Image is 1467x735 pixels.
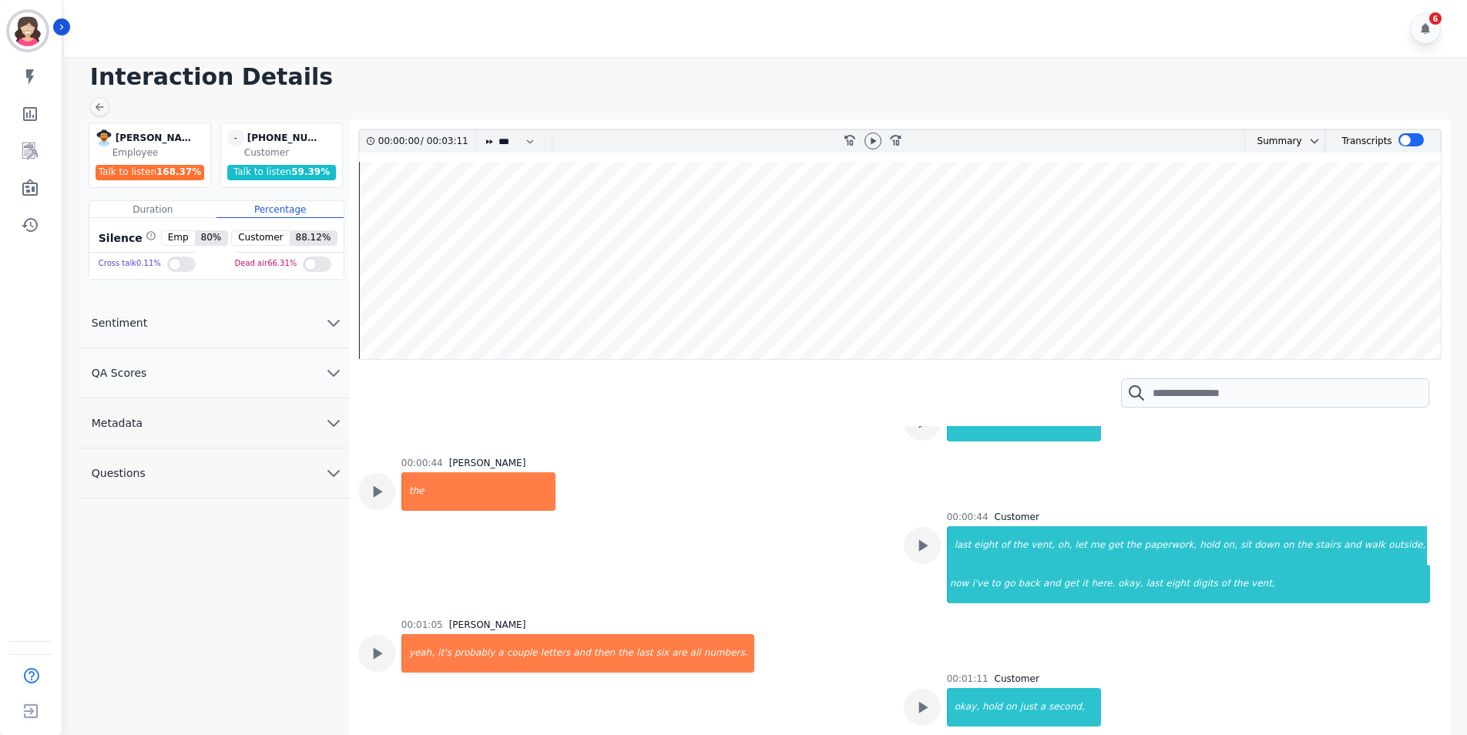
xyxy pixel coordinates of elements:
[79,365,159,381] span: QA Scores
[89,201,217,218] div: Duration
[948,688,981,727] div: okay,
[403,634,436,673] div: yeah,
[324,364,343,382] svg: chevron down
[1089,526,1106,565] div: me
[156,166,201,177] span: 168.37 %
[449,457,526,469] div: [PERSON_NAME]
[453,634,497,673] div: probably
[1116,565,1144,603] div: okay,
[227,165,337,180] div: Talk to listen
[999,526,1012,565] div: of
[1164,565,1191,603] div: eight
[1106,526,1125,565] div: get
[1198,526,1221,565] div: hold
[401,457,443,469] div: 00:00:44
[948,565,971,603] div: now
[1221,526,1239,565] div: on,
[593,634,616,673] div: then
[378,130,472,153] div: /
[1363,526,1387,565] div: walk
[1250,565,1430,603] div: vent,
[1042,565,1062,603] div: and
[1387,526,1427,565] div: outside,
[1253,526,1281,565] div: down
[217,201,344,218] div: Percentage
[290,231,337,245] span: 88.12 %
[247,129,324,146] div: [PHONE_NUMBER]
[90,63,1452,91] h1: Interaction Details
[948,526,973,565] div: last
[235,253,297,275] div: Dead air 66.31 %
[635,634,655,673] div: last
[79,315,159,331] span: Sentiment
[1245,130,1302,153] div: Summary
[1074,526,1089,565] div: let
[655,634,671,673] div: six
[1002,565,1017,603] div: go
[401,619,443,631] div: 00:01:05
[79,348,349,398] button: QA Scores chevron down
[1056,526,1074,565] div: oh,
[324,314,343,332] svg: chevron down
[995,673,1039,685] div: Customer
[1191,565,1220,603] div: digits
[1080,565,1089,603] div: it
[1039,688,1047,727] div: a
[1012,526,1030,565] div: the
[990,565,1002,603] div: to
[79,415,155,431] span: Metadata
[1308,135,1321,147] svg: chevron down
[232,231,289,245] span: Customer
[1047,688,1101,727] div: second,
[1341,130,1391,153] div: Transcripts
[1302,135,1321,147] button: chevron down
[1029,526,1056,565] div: vent,
[1017,565,1042,603] div: back
[96,165,205,180] div: Talk to listen
[1145,565,1165,603] div: last
[1089,565,1116,603] div: here.
[970,565,989,603] div: i've
[449,619,526,631] div: [PERSON_NAME]
[947,511,989,523] div: 00:00:44
[1239,526,1253,565] div: sit
[79,298,349,348] button: Sentiment chevron down
[112,146,207,159] div: Employee
[947,673,989,685] div: 00:01:11
[1296,526,1314,565] div: the
[378,130,421,153] div: 00:00:00
[403,472,556,511] div: the
[572,634,593,673] div: and
[1429,12,1442,25] div: 6
[689,634,703,673] div: all
[1220,565,1232,603] div: of
[162,231,195,245] span: Emp
[79,398,349,448] button: Metadata chevron down
[9,12,46,49] img: Bordered avatar
[972,526,999,565] div: eight
[324,464,343,482] svg: chevron down
[424,130,466,153] div: 00:03:11
[1143,526,1199,565] div: paperwork,
[79,448,349,498] button: Questions chevron down
[324,414,343,432] svg: chevron down
[436,634,453,673] div: it's
[616,634,635,673] div: the
[670,634,688,673] div: are
[703,634,754,673] div: numbers.
[1125,526,1143,565] div: the
[995,511,1039,523] div: Customer
[96,230,156,246] div: Silence
[116,129,193,146] div: [PERSON_NAME]
[1062,565,1081,603] div: get
[1004,688,1019,727] div: on
[496,634,505,673] div: a
[291,166,330,177] span: 59.39 %
[539,634,572,673] div: letters
[1314,526,1342,565] div: stairs
[79,465,158,481] span: Questions
[1019,688,1039,727] div: just
[1342,526,1363,565] div: and
[505,634,539,673] div: couple
[244,146,339,159] div: Customer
